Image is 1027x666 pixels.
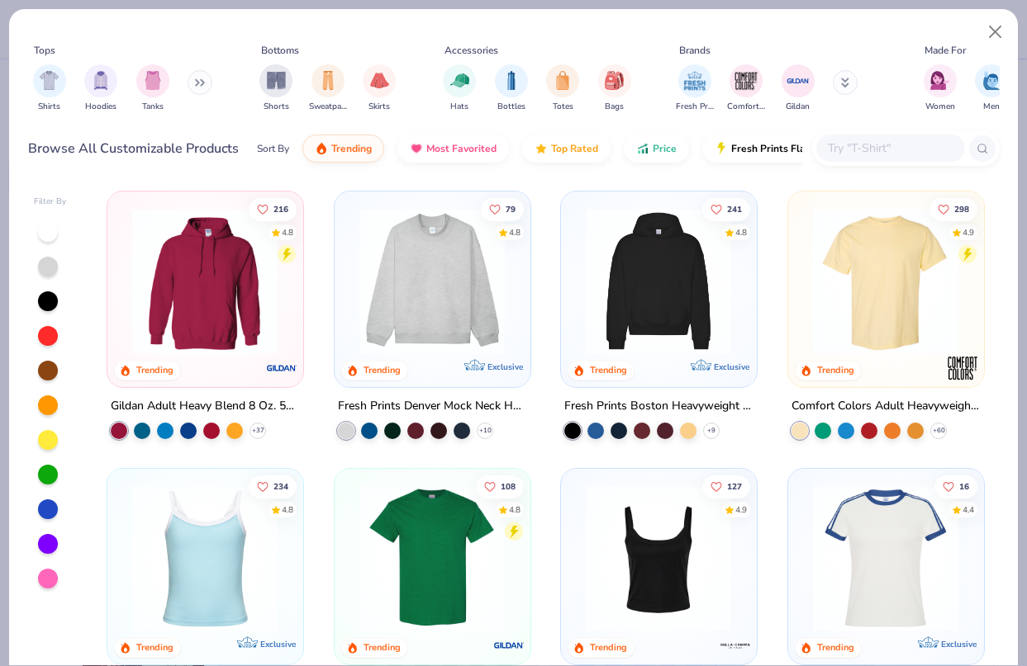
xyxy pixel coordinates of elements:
[136,64,169,113] div: filter for Tanks
[450,71,469,90] img: Hats Image
[478,425,491,435] span: + 10
[924,64,957,113] div: filter for Women
[260,638,296,649] span: Exclusive
[267,71,286,90] img: Shorts Image
[959,482,969,490] span: 16
[136,64,169,113] button: filter button
[930,197,977,220] button: Like
[38,101,60,113] span: Shirts
[727,64,765,113] div: filter for Comfort Colors
[624,135,689,163] button: Price
[111,395,300,416] div: Gildan Adult Heavy Blend 8 Oz. 50/50 Hooded Sweatshirt
[309,101,347,113] span: Sweatpants
[605,101,624,113] span: Bags
[84,64,117,113] div: filter for Hoodies
[826,139,953,158] input: Try "T-Shirt"
[509,503,521,516] div: 4.8
[782,64,815,113] button: filter button
[124,208,286,354] img: 01756b78-01f6-4cc6-8d8a-3c30c1a0c8ac
[476,475,524,498] button: Like
[513,208,675,354] img: a90f7c54-8796-4cb2-9d6e-4e9644cfe0fe
[309,64,347,113] button: filter button
[792,395,981,416] div: Comfort Colors Adult Heavyweight T-Shirt
[963,226,974,239] div: 4.9
[319,71,337,90] img: Sweatpants Image
[28,139,239,158] div: Browse All Customizable Products
[443,64,476,113] button: filter button
[331,142,372,155] span: Trending
[932,425,944,435] span: + 60
[338,395,527,416] div: Fresh Prints Denver Mock Neck Heavyweight Sweatshirt
[934,475,977,498] button: Like
[940,638,976,649] span: Exclusive
[598,64,631,113] div: filter for Bags
[786,68,811,93] img: Gildan Image
[702,135,893,163] button: Fresh Prints Flash
[363,64,396,113] button: filter button
[578,484,739,631] img: 8af284bf-0d00-45ea-9003-ce4b9a3194ad
[450,101,468,113] span: Hats
[682,68,707,93] img: Fresh Prints Image
[727,482,742,490] span: 127
[33,64,66,113] button: filter button
[513,484,675,631] img: c7959168-479a-4259-8c5e-120e54807d6b
[85,101,116,113] span: Hoodies
[554,71,572,90] img: Totes Image
[598,64,631,113] button: filter button
[92,71,110,90] img: Hoodies Image
[34,196,67,208] div: Filter By
[264,101,289,113] span: Shorts
[982,71,1001,90] img: Men Image
[509,226,521,239] div: 4.8
[309,64,347,113] div: filter for Sweatpants
[714,361,749,371] span: Exclusive
[84,64,117,113] button: filter button
[805,484,967,631] img: e5540c4d-e74a-4e58-9a52-192fe86bec9f
[930,71,949,90] img: Women Image
[492,628,525,661] img: Gildan logo
[945,351,978,384] img: Comfort Colors logo
[506,205,516,213] span: 79
[719,628,752,661] img: Bella + Canvas logo
[142,101,164,113] span: Tanks
[370,71,389,90] img: Skirts Image
[426,142,497,155] span: Most Favorited
[702,197,750,220] button: Like
[605,71,623,90] img: Bags Image
[33,64,66,113] div: filter for Shirts
[679,43,711,58] div: Brands
[734,68,758,93] img: Comfort Colors Image
[252,425,264,435] span: + 37
[553,101,573,113] span: Totes
[261,43,299,58] div: Bottoms
[40,71,59,90] img: Shirts Image
[924,64,957,113] button: filter button
[265,351,298,384] img: Gildan logo
[502,71,521,90] img: Bottles Image
[676,101,714,113] span: Fresh Prints
[257,141,289,156] div: Sort By
[715,142,728,155] img: flash.gif
[805,208,967,354] img: 029b8af0-80e6-406f-9fdc-fdf898547912
[249,475,297,498] button: Like
[546,64,579,113] button: filter button
[735,226,747,239] div: 4.8
[282,226,293,239] div: 4.8
[495,64,528,113] button: filter button
[676,64,714,113] button: filter button
[351,208,513,354] img: f5d85501-0dbb-4ee4-b115-c08fa3845d83
[487,361,522,371] span: Exclusive
[702,475,750,498] button: Like
[259,64,292,113] button: filter button
[497,101,525,113] span: Bottles
[676,64,714,113] div: filter for Fresh Prints
[707,425,716,435] span: + 9
[501,482,516,490] span: 108
[551,142,598,155] span: Top Rated
[535,142,548,155] img: TopRated.gif
[578,208,739,354] img: 91acfc32-fd48-4d6b-bdad-a4c1a30ac3fc
[963,503,974,516] div: 4.4
[368,101,390,113] span: Skirts
[925,43,966,58] div: Made For
[727,205,742,213] span: 241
